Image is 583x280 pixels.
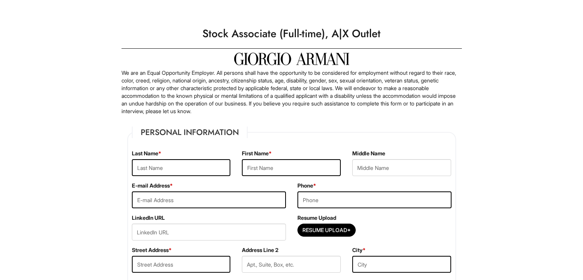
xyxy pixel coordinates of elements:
[122,69,462,115] p: We are an Equal Opportunity Employer. All persons shall have the opportunity to be considered for...
[132,256,231,273] input: Street Address
[132,150,161,157] label: Last Name
[242,150,272,157] label: First Name
[297,214,336,222] label: Resume Upload
[352,150,385,157] label: Middle Name
[132,214,165,222] label: LinkedIn URL
[132,246,172,254] label: Street Address
[297,182,316,189] label: Phone
[242,256,341,273] input: Apt., Suite, Box, etc.
[242,159,341,176] input: First Name
[234,53,349,65] img: Giorgio Armani
[118,23,466,44] h1: Stock Associate (Full-time), A|X Outlet
[132,191,286,208] input: E-mail Address
[297,224,356,237] button: Resume Upload*Resume Upload*
[132,159,231,176] input: Last Name
[132,224,286,240] input: LinkedIn URL
[132,127,248,138] legend: Personal Information
[352,256,451,273] input: City
[132,182,173,189] label: E-mail Address
[242,246,278,254] label: Address Line 2
[352,246,366,254] label: City
[297,191,452,208] input: Phone
[352,159,451,176] input: Middle Name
